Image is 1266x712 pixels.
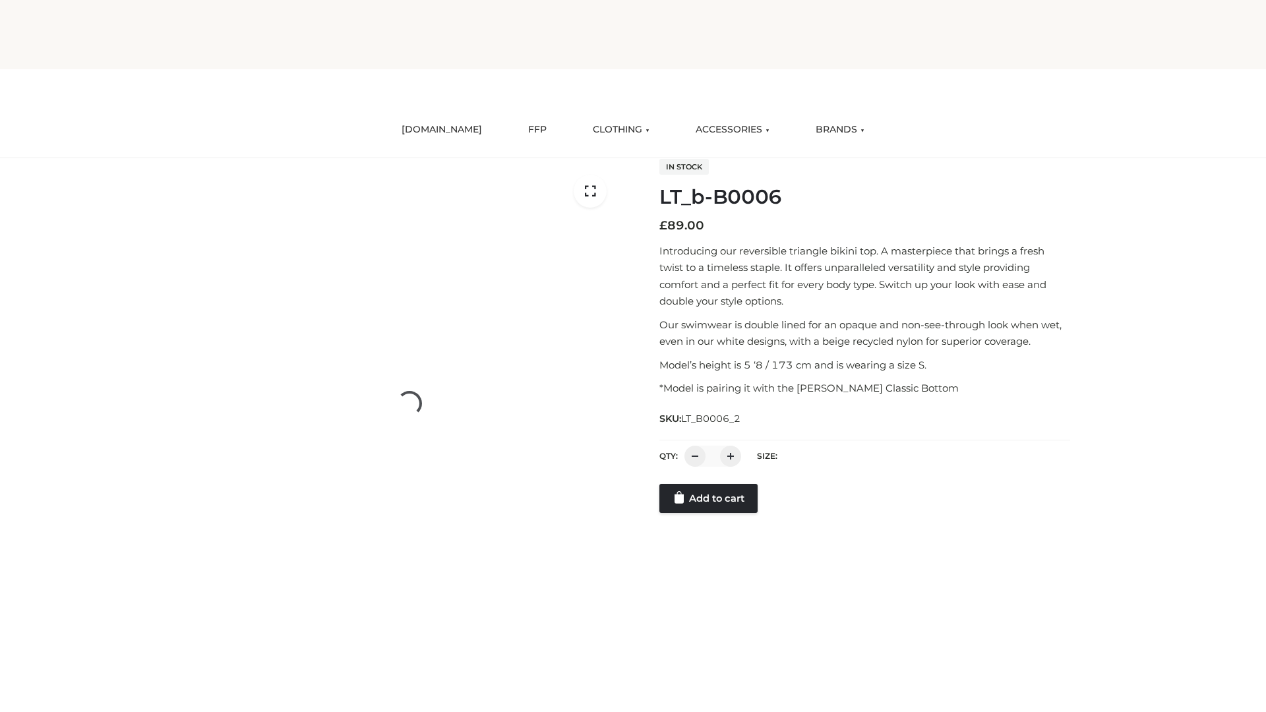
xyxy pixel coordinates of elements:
p: Introducing our reversible triangle bikini top. A masterpiece that brings a fresh twist to a time... [659,243,1070,310]
a: Add to cart [659,484,758,513]
h1: LT_b-B0006 [659,185,1070,209]
label: QTY: [659,451,678,461]
p: Model’s height is 5 ‘8 / 173 cm and is wearing a size S. [659,357,1070,374]
label: Size: [757,451,777,461]
span: LT_B0006_2 [681,413,740,425]
a: FFP [518,115,557,144]
a: CLOTHING [583,115,659,144]
a: ACCESSORIES [686,115,779,144]
a: [DOMAIN_NAME] [392,115,492,144]
bdi: 89.00 [659,218,704,233]
a: BRANDS [806,115,874,144]
span: In stock [659,159,709,175]
span: SKU: [659,411,742,427]
p: Our swimwear is double lined for an opaque and non-see-through look when wet, even in our white d... [659,316,1070,350]
span: £ [659,218,667,233]
p: *Model is pairing it with the [PERSON_NAME] Classic Bottom [659,380,1070,397]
